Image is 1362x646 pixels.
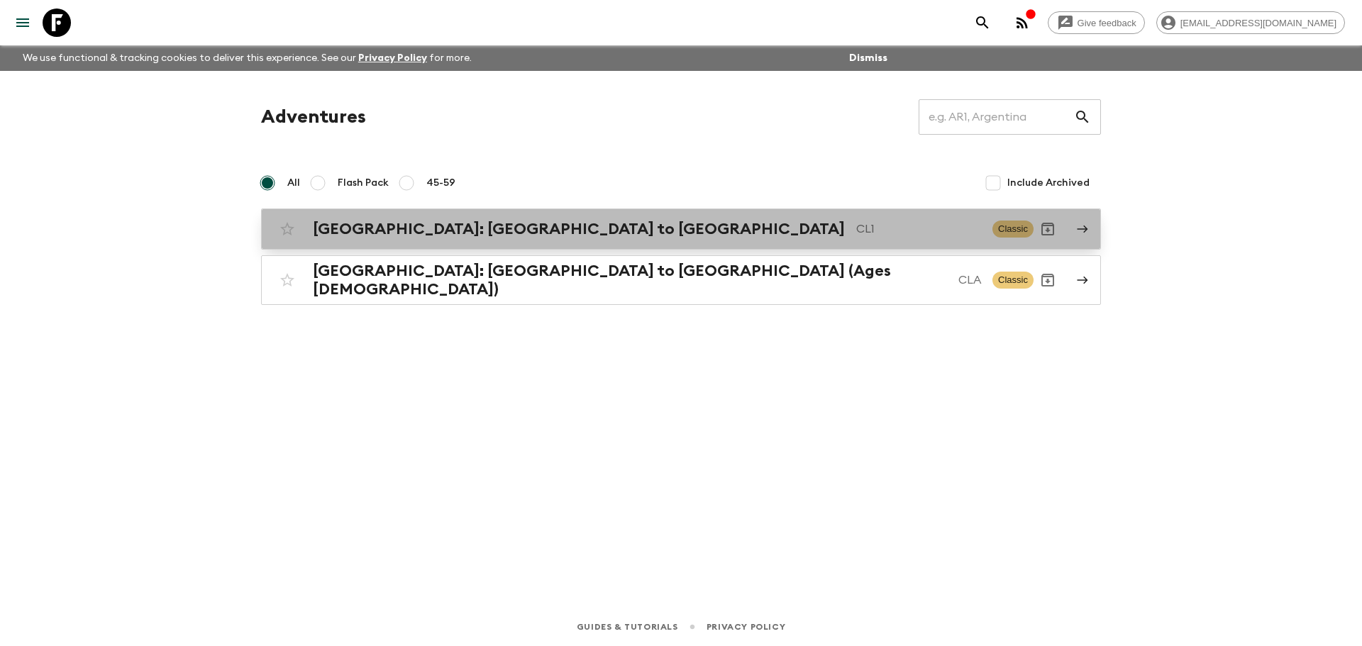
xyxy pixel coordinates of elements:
button: Dismiss [846,48,891,68]
p: CLA [958,272,981,289]
p: CL1 [856,221,981,238]
div: [EMAIL_ADDRESS][DOMAIN_NAME] [1156,11,1345,34]
span: 45-59 [426,176,455,190]
a: [GEOGRAPHIC_DATA]: [GEOGRAPHIC_DATA] to [GEOGRAPHIC_DATA]CL1ClassicArchive [261,208,1101,250]
button: menu [9,9,37,37]
a: Privacy Policy [707,619,785,635]
span: Classic [992,272,1034,289]
span: Give feedback [1070,18,1144,28]
span: Flash Pack [338,176,389,190]
input: e.g. AR1, Argentina [919,97,1074,137]
span: All [287,176,300,190]
a: Guides & Tutorials [577,619,678,635]
span: [EMAIL_ADDRESS][DOMAIN_NAME] [1173,18,1344,28]
a: Give feedback [1048,11,1145,34]
h1: Adventures [261,103,366,131]
button: Archive [1034,266,1062,294]
button: search adventures [968,9,997,37]
h2: [GEOGRAPHIC_DATA]: [GEOGRAPHIC_DATA] to [GEOGRAPHIC_DATA] (Ages [DEMOGRAPHIC_DATA]) [313,262,947,299]
a: [GEOGRAPHIC_DATA]: [GEOGRAPHIC_DATA] to [GEOGRAPHIC_DATA] (Ages [DEMOGRAPHIC_DATA])CLAClassicArchive [261,255,1101,305]
span: Classic [992,221,1034,238]
a: Privacy Policy [358,53,427,63]
button: Archive [1034,215,1062,243]
span: Include Archived [1007,176,1090,190]
p: We use functional & tracking cookies to deliver this experience. See our for more. [17,45,477,71]
h2: [GEOGRAPHIC_DATA]: [GEOGRAPHIC_DATA] to [GEOGRAPHIC_DATA] [313,220,845,238]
